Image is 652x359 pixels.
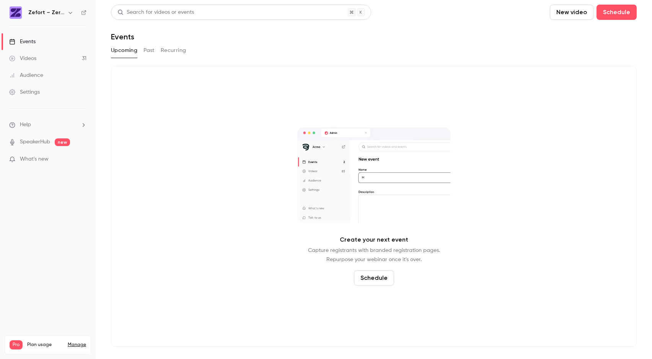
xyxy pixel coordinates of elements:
[20,121,31,129] span: Help
[77,156,86,163] iframe: Noticeable Trigger
[111,32,134,41] h1: Events
[354,270,394,286] button: Schedule
[9,38,36,45] div: Events
[20,138,50,146] a: SpeakerHub
[28,9,64,16] h6: Zefort – Zero-Effort Contract Management
[9,71,43,79] div: Audience
[20,155,49,163] span: What's new
[308,246,440,264] p: Capture registrants with branded registration pages. Repurpose your webinar once it's over.
[117,8,194,16] div: Search for videos or events
[161,44,186,57] button: Recurring
[111,44,137,57] button: Upcoming
[55,138,70,146] span: new
[9,55,36,62] div: Videos
[143,44,155,57] button: Past
[340,235,408,244] p: Create your next event
[10,340,23,349] span: Pro
[68,342,86,348] a: Manage
[550,5,593,20] button: New video
[10,6,22,19] img: Zefort – Zero-Effort Contract Management
[9,121,86,129] li: help-dropdown-opener
[27,342,63,348] span: Plan usage
[597,5,637,20] button: Schedule
[9,88,40,96] div: Settings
